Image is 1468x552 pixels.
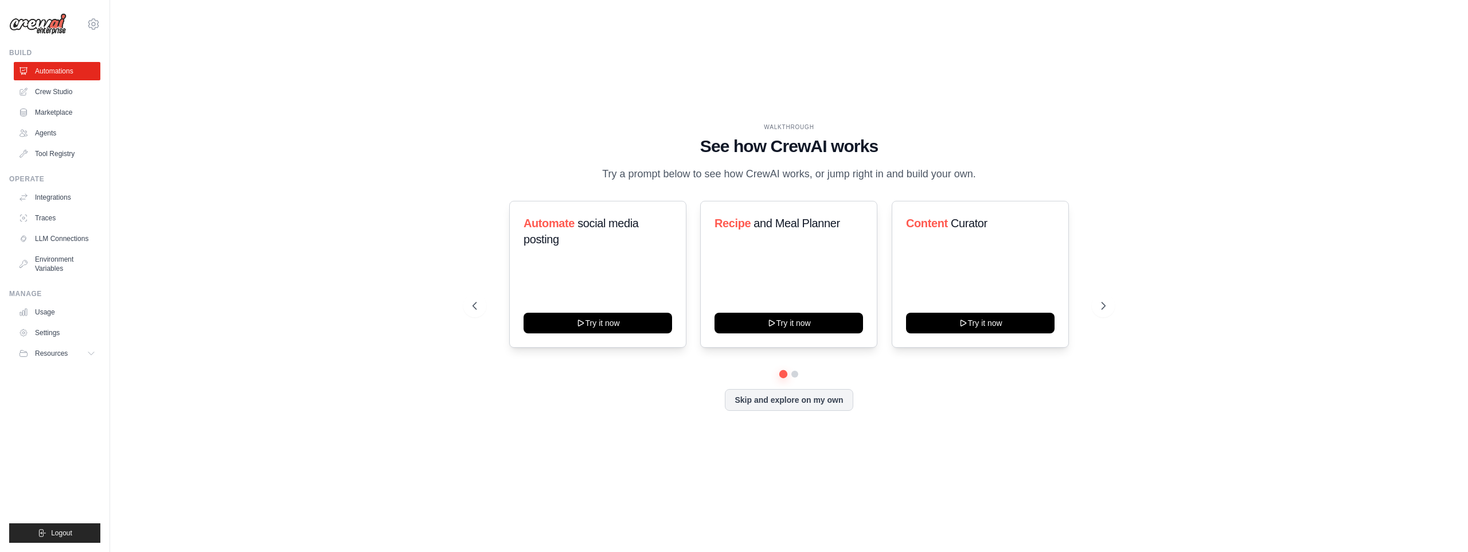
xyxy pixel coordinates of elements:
a: Marketplace [14,103,100,122]
span: Automate [524,217,575,230]
a: LLM Connections [14,230,100,248]
a: Traces [14,209,100,227]
button: Skip and explore on my own [725,389,853,411]
a: Environment Variables [14,250,100,278]
img: Logo [9,13,67,35]
h1: See how CrewAI works [473,136,1106,157]
div: Operate [9,174,100,184]
a: Settings [14,324,100,342]
button: Logout [9,523,100,543]
button: Try it now [524,313,672,333]
span: and Meal Planner [754,217,840,230]
span: Logout [51,528,72,538]
span: social media posting [524,217,639,246]
span: Content [906,217,948,230]
a: Automations [14,62,100,80]
a: Integrations [14,188,100,207]
div: WALKTHROUGH [473,123,1106,131]
button: Try it now [715,313,863,333]
button: Try it now [906,313,1055,333]
a: Agents [14,124,100,142]
a: Crew Studio [14,83,100,101]
a: Tool Registry [14,145,100,163]
a: Usage [14,303,100,321]
span: Recipe [715,217,751,230]
button: Resources [14,344,100,363]
div: Manage [9,289,100,298]
span: Resources [35,349,68,358]
div: Build [9,48,100,57]
p: Try a prompt below to see how CrewAI works, or jump right in and build your own. [596,166,982,182]
span: Curator [951,217,987,230]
